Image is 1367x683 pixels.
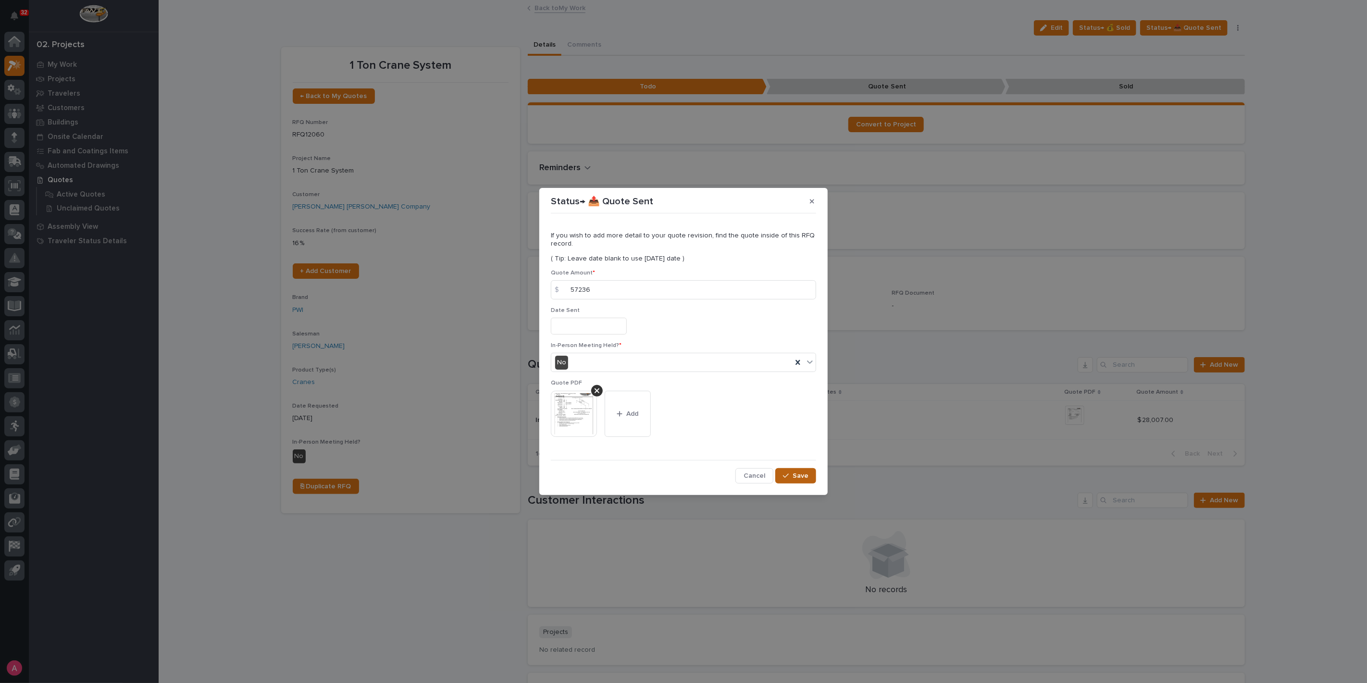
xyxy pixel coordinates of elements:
p: Status→ 📤 Quote Sent [551,196,653,207]
span: In-Person Meeting Held? [551,343,621,348]
p: If you wish to add more detail to your quote revision, find the quote inside of this RFQ record. [551,232,816,248]
span: Add [627,410,639,418]
span: Date Sent [551,308,580,313]
div: No [555,356,568,370]
button: Add [605,391,651,437]
div: $ [551,280,570,299]
span: Cancel [744,472,765,480]
span: Quote PDF [551,380,582,386]
button: Cancel [735,468,773,484]
span: Save [793,472,808,480]
button: Save [775,468,816,484]
span: Quote Amount [551,270,595,276]
p: ( Tip: Leave date blank to use [DATE] date ) [551,255,816,263]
